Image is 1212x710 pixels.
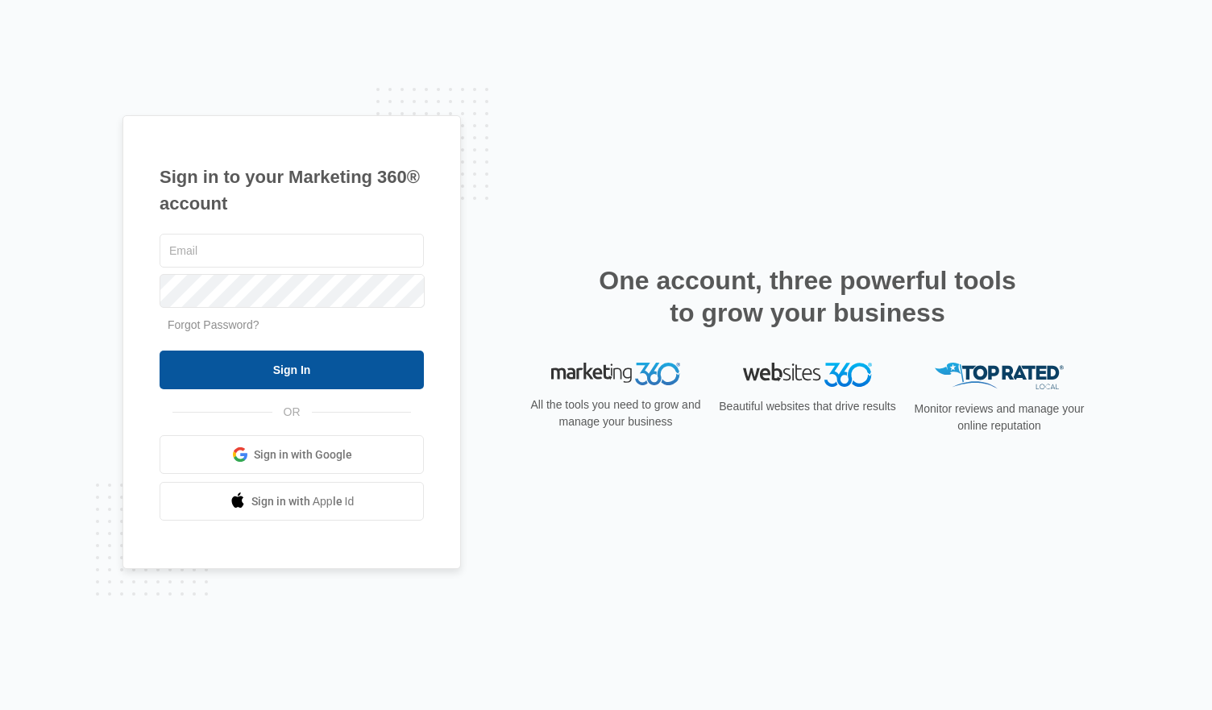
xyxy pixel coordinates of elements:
[743,363,872,386] img: Websites 360
[251,493,355,510] span: Sign in with Apple Id
[160,351,424,389] input: Sign In
[254,446,352,463] span: Sign in with Google
[160,234,424,268] input: Email
[160,164,424,217] h1: Sign in to your Marketing 360® account
[160,482,424,521] a: Sign in with Apple Id
[525,397,706,430] p: All the tools you need to grow and manage your business
[551,363,680,385] img: Marketing 360
[594,264,1021,329] h2: One account, three powerful tools to grow your business
[272,404,312,421] span: OR
[160,435,424,474] a: Sign in with Google
[168,318,259,331] a: Forgot Password?
[717,398,898,415] p: Beautiful websites that drive results
[935,363,1064,389] img: Top Rated Local
[909,401,1090,434] p: Monitor reviews and manage your online reputation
